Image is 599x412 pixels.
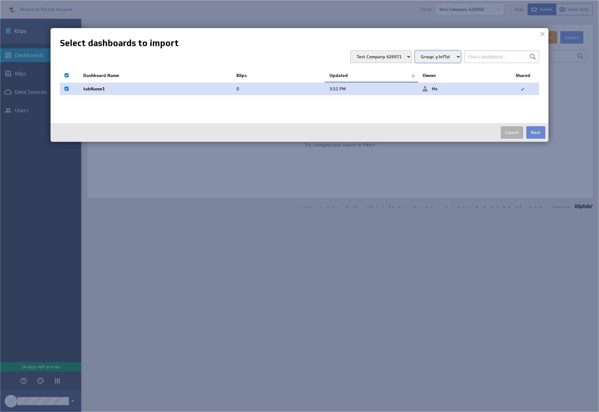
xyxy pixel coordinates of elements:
h1: Select dashboards to import [60,37,539,49]
th: Updated [325,69,418,82]
td: tabName1 [79,82,232,95]
th: Dashboard Name [79,69,232,82]
button: Cancel [501,126,523,139]
input: Find a dashboard... [464,50,539,63]
span: Oct 1, 2025 3:51 PM [329,86,346,92]
th: Klips [232,69,325,82]
td: 0 [232,82,325,95]
th: Owner [418,69,511,82]
button: Next [526,126,545,139]
th: Shared [511,69,539,82]
span: Me [423,86,438,92]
